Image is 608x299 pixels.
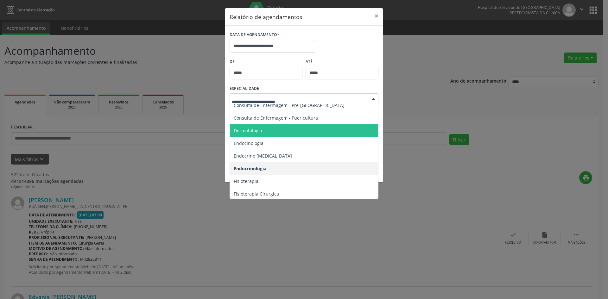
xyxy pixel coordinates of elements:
[234,153,292,159] span: Endocrino [MEDICAL_DATA]
[230,84,259,94] label: ESPECIALIDADE
[234,178,258,184] span: Fisioterapia
[234,140,263,146] span: Endocinologia
[234,115,318,121] span: Consulta de Enfermagem - Puericultura
[230,13,302,21] h5: Relatório de agendamentos
[370,8,383,24] button: Close
[234,165,266,171] span: Endocrinologia
[230,30,279,40] label: DATA DE AGENDAMENTO
[230,57,302,67] label: De
[234,102,345,108] span: Consulta de Enfermagem - Pré-[GEOGRAPHIC_DATA]
[234,128,262,134] span: Dermatologia
[306,57,378,67] label: ATÉ
[234,191,279,197] span: Fisioterapia Cirurgica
